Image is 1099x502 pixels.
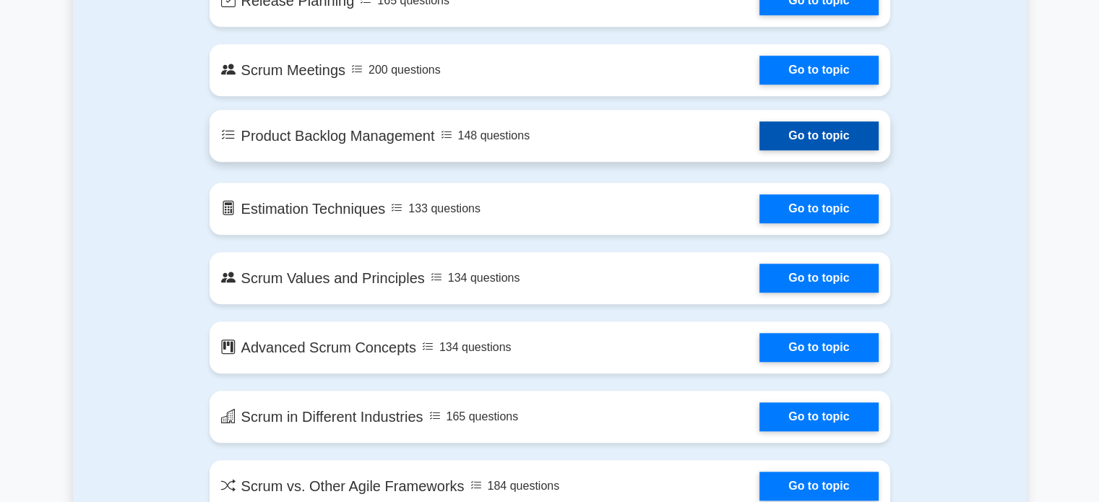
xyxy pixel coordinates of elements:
a: Go to topic [759,402,878,431]
a: Go to topic [759,472,878,501]
a: Go to topic [759,264,878,293]
a: Go to topic [759,333,878,362]
a: Go to topic [759,194,878,223]
a: Go to topic [759,56,878,85]
a: Go to topic [759,121,878,150]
